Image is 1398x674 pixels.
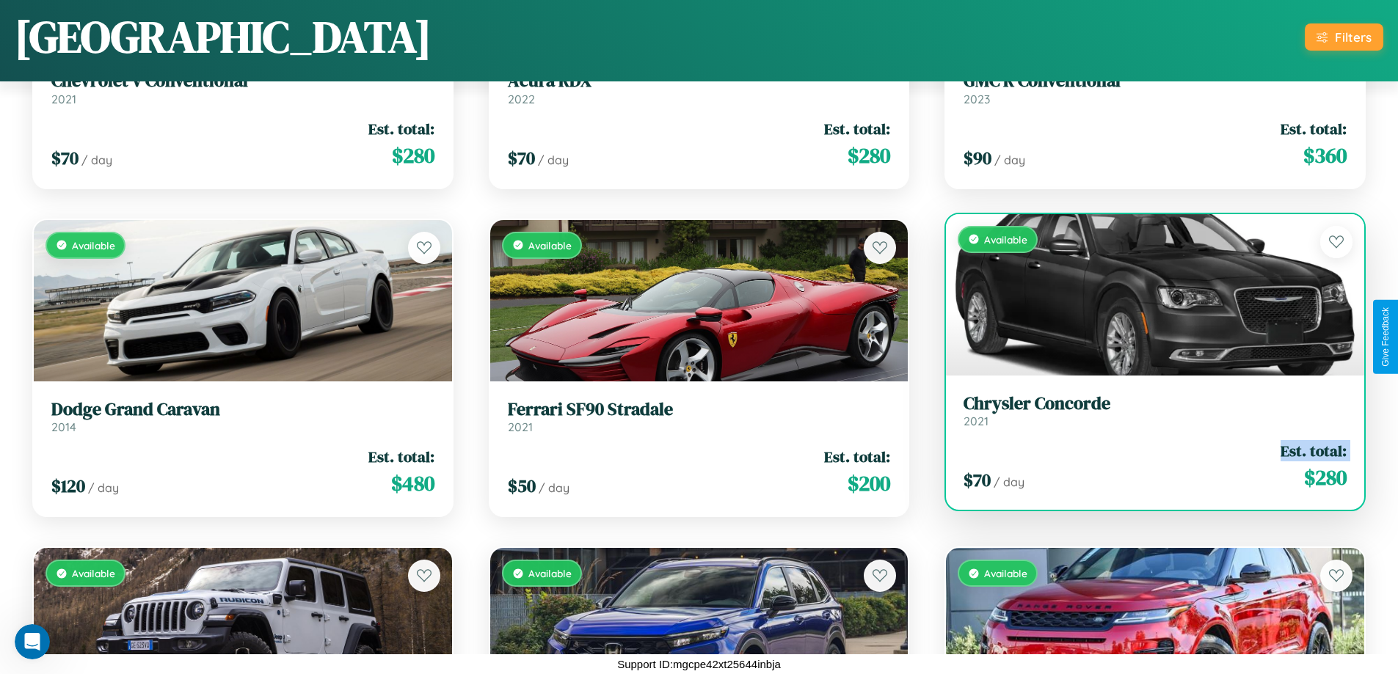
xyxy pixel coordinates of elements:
[1281,118,1347,139] span: Est. total:
[51,420,76,434] span: 2014
[51,146,79,170] span: $ 70
[392,141,434,170] span: $ 280
[51,399,434,420] h3: Dodge Grand Caravan
[508,399,891,420] h3: Ferrari SF90 Stradale
[72,239,115,252] span: Available
[824,118,890,139] span: Est. total:
[1303,141,1347,170] span: $ 360
[984,567,1027,579] span: Available
[368,118,434,139] span: Est. total:
[1335,29,1372,45] div: Filters
[508,146,535,170] span: $ 70
[824,446,890,467] span: Est. total:
[1304,463,1347,492] span: $ 280
[508,474,536,498] span: $ 50
[508,70,891,106] a: Acura RDX2022
[508,420,533,434] span: 2021
[508,399,891,435] a: Ferrari SF90 Stradale2021
[848,469,890,498] span: $ 200
[994,153,1025,167] span: / day
[15,7,432,67] h1: [GEOGRAPHIC_DATA]
[508,92,535,106] span: 2022
[391,469,434,498] span: $ 480
[81,153,112,167] span: / day
[51,399,434,435] a: Dodge Grand Caravan2014
[51,70,434,92] h3: Chevrolet V Conventional
[508,70,891,92] h3: Acura RDX
[964,92,990,106] span: 2023
[1380,307,1391,367] div: Give Feedback
[528,239,572,252] span: Available
[617,654,781,674] p: Support ID: mgcpe42xt25644inbja
[964,393,1347,429] a: Chrysler Concorde2021
[538,153,569,167] span: / day
[984,233,1027,246] span: Available
[964,70,1347,106] a: GMC R Conventional2023
[848,141,890,170] span: $ 280
[15,624,50,659] iframe: Intercom live chat
[964,70,1347,92] h3: GMC R Conventional
[528,567,572,579] span: Available
[964,414,989,428] span: 2021
[51,474,85,498] span: $ 120
[1281,440,1347,461] span: Est. total:
[964,146,991,170] span: $ 90
[368,446,434,467] span: Est. total:
[1305,23,1383,51] button: Filters
[88,480,119,495] span: / day
[964,393,1347,414] h3: Chrysler Concorde
[994,475,1024,489] span: / day
[51,70,434,106] a: Chevrolet V Conventional2021
[539,480,569,495] span: / day
[51,92,76,106] span: 2021
[964,468,991,492] span: $ 70
[72,567,115,579] span: Available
